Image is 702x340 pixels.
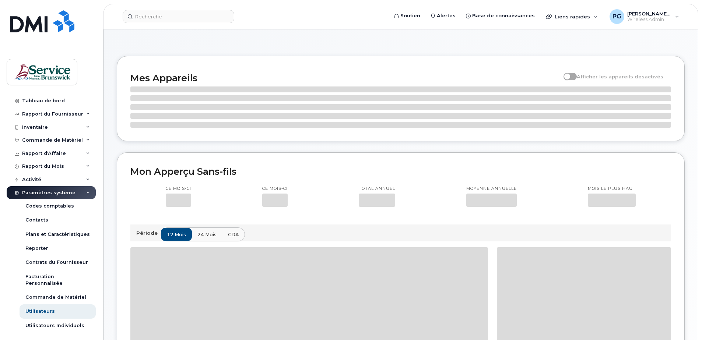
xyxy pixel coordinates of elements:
[166,186,191,192] p: Ce mois-ci
[359,186,395,192] p: Total annuel
[130,72,560,84] h2: Mes Appareils
[228,231,239,238] span: CDA
[564,70,569,75] input: Afficher les appareils désactivés
[577,74,663,79] span: Afficher les appareils désactivés
[197,231,217,238] span: 24 mois
[130,166,671,177] h2: Mon Apperçu Sans-fils
[588,186,636,192] p: Mois le plus haut
[136,230,161,237] p: Période
[466,186,517,192] p: Moyenne annuelle
[262,186,288,192] p: Ce mois-ci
